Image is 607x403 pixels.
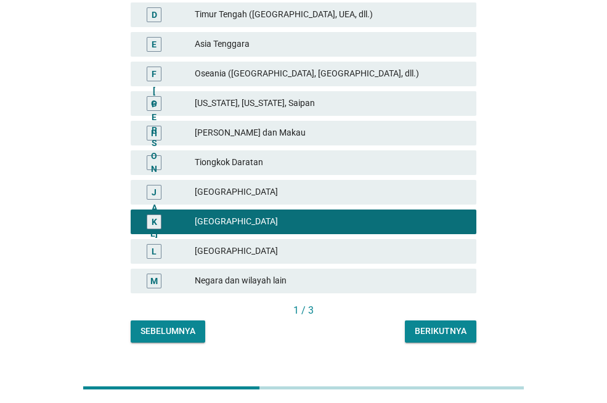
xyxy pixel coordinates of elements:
font: E [152,39,157,49]
font: [PERSON_NAME] dan Makau [195,128,306,137]
font: J [152,187,157,197]
font: [GEOGRAPHIC_DATA] [195,246,278,256]
font: M [150,275,158,285]
font: [GEOGRAPHIC_DATA] [195,187,278,197]
font: K [152,216,157,226]
font: Berikutnya [415,326,466,336]
button: Berikutnya [405,320,476,343]
font: L [152,246,157,256]
font: Asia Tenggara [195,39,250,49]
font: Timur Tengah ([GEOGRAPHIC_DATA], UEA, dll.) [195,9,373,19]
font: F [152,68,157,78]
font: [US_STATE], [US_STATE], Saipan [195,98,315,108]
font: [PERSON_NAME] [150,86,158,238]
font: 1 / 3 [293,304,314,316]
font: Oseania ([GEOGRAPHIC_DATA], [GEOGRAPHIC_DATA], dll.) [195,68,419,78]
font: Sebelumnya [141,326,195,336]
font: Tiongkok Daratan [195,157,263,167]
font: D [152,9,157,19]
font: [GEOGRAPHIC_DATA] [195,216,278,226]
font: Negara dan wilayah lain [195,275,287,285]
button: Sebelumnya [131,320,205,343]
